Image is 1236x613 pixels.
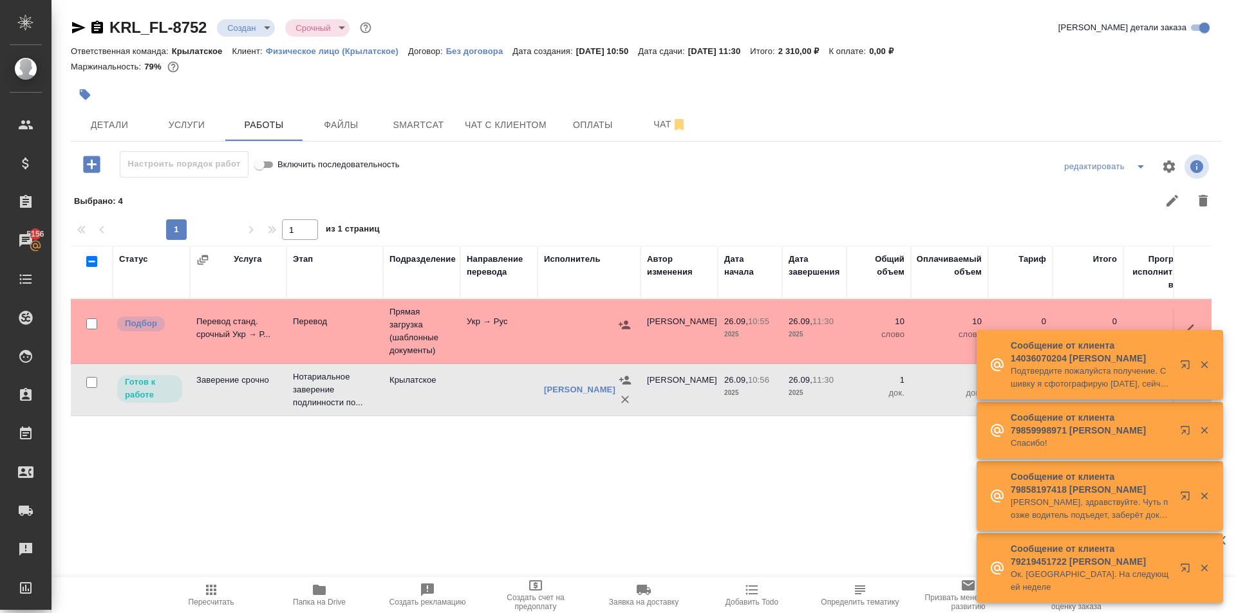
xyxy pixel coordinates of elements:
[74,151,109,178] button: Добавить работу
[724,387,776,399] p: 2025
[688,46,751,56] p: [DATE] 11:30
[995,315,1046,328] p: 0
[266,46,408,56] p: Физическое лицо (Крылатское)
[79,117,140,133] span: Детали
[778,46,829,56] p: 2 310,00 ₽
[789,387,840,399] p: 2025
[285,19,350,37] div: Создан
[389,253,456,266] div: Подразделение
[165,59,182,75] button: 400.00 RUB;
[1011,411,1172,437] p: Сообщение от клиента 79859998971 [PERSON_NAME]
[917,374,982,387] p: 1
[1011,339,1172,365] p: Сообщение от клиента 14036070204 [PERSON_NAME]
[1184,154,1212,179] span: Посмотреть информацию
[829,46,869,56] p: К оплате:
[1059,315,1117,328] p: 0
[144,62,164,71] p: 79%
[1011,568,1172,594] p: Ок. [GEOGRAPHIC_DATA]. На следующей неделе
[223,23,259,33] button: Создан
[293,371,377,409] p: Нотариальное заверение подлинности по...
[562,117,624,133] span: Оплаты
[748,316,769,326] p: 10:55
[119,253,148,266] div: Статус
[789,328,840,341] p: 2025
[156,117,218,133] span: Услуги
[232,46,265,56] p: Клиент:
[512,46,576,56] p: Дата создания:
[217,19,275,37] div: Создан
[292,23,334,33] button: Срочный
[917,253,982,279] div: Оплачиваемый объем
[74,196,123,206] span: Выбрано : 4
[724,253,776,279] div: Дата начала
[853,315,904,328] p: 10
[789,316,812,326] p: 26.09,
[277,158,400,171] span: Включить последовательность
[647,253,711,279] div: Автор изменения
[641,367,718,412] td: [PERSON_NAME]
[196,253,209,266] button: Сгруппировать
[853,328,904,341] p: слово
[467,253,531,279] div: Направление перевода
[446,45,513,56] a: Без договора
[293,315,377,328] p: Перевод
[917,328,982,341] p: слово
[638,46,688,56] p: Дата сдачи:
[615,390,635,409] button: Удалить
[1191,562,1217,574] button: Закрыть
[3,224,48,257] a: 5156
[388,117,449,133] span: Smartcat
[724,316,748,326] p: 26.09,
[641,309,718,354] td: [PERSON_NAME]
[917,315,982,328] p: 10
[109,19,207,36] a: KRL_FL-8752
[750,46,778,56] p: Итого:
[1011,437,1172,450] p: Спасибо!
[789,253,840,279] div: Дата завершения
[125,317,157,330] p: Подбор
[724,375,748,385] p: 26.09,
[71,62,144,71] p: Маржинальность:
[639,116,701,133] span: Чат
[544,385,615,394] a: [PERSON_NAME]
[1179,315,1210,346] button: Здесь прячутся важные кнопки
[293,253,313,266] div: Этап
[615,315,634,334] button: Назначить
[1154,151,1184,182] span: Настроить таблицу
[1130,253,1188,291] div: Прогресс исполнителя в SC
[748,375,769,385] p: 10:56
[89,20,105,35] button: Скопировать ссылку
[1059,328,1117,341] p: RUB
[383,367,460,412] td: Крылатское
[357,19,374,36] button: Доп статусы указывают на важность/срочность заказа
[116,315,183,333] div: Можно подбирать исполнителей
[1188,185,1219,216] button: Удалить
[853,253,904,279] div: Общий объем
[1093,253,1117,266] div: Итого
[465,117,547,133] span: Чат с клиентом
[326,221,380,240] span: из 1 страниц
[310,117,372,133] span: Файлы
[1018,253,1046,266] div: Тариф
[71,46,172,56] p: Ответственная команда:
[233,117,295,133] span: Работы
[190,367,286,412] td: Заверение срочно
[853,387,904,399] p: док.
[19,228,51,241] span: 5156
[724,328,776,341] p: 2025
[917,387,982,399] p: док.
[1011,542,1172,568] p: Сообщение от клиента 79219451722 [PERSON_NAME]
[812,316,834,326] p: 11:30
[1172,352,1203,383] button: Открыть в новой вкладке
[576,46,639,56] p: [DATE] 10:50
[266,45,408,56] a: Физическое лицо (Крылатское)
[869,46,903,56] p: 0,00 ₽
[1191,490,1217,502] button: Закрыть
[1061,156,1154,177] div: split button
[1172,555,1203,586] button: Открыть в новой вкладке
[1011,470,1172,496] p: Сообщение от клиента 79858197418 [PERSON_NAME]
[853,374,904,387] p: 1
[615,371,635,390] button: Назначить
[446,46,513,56] p: Без договора
[71,20,86,35] button: Скопировать ссылку для ЯМессенджера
